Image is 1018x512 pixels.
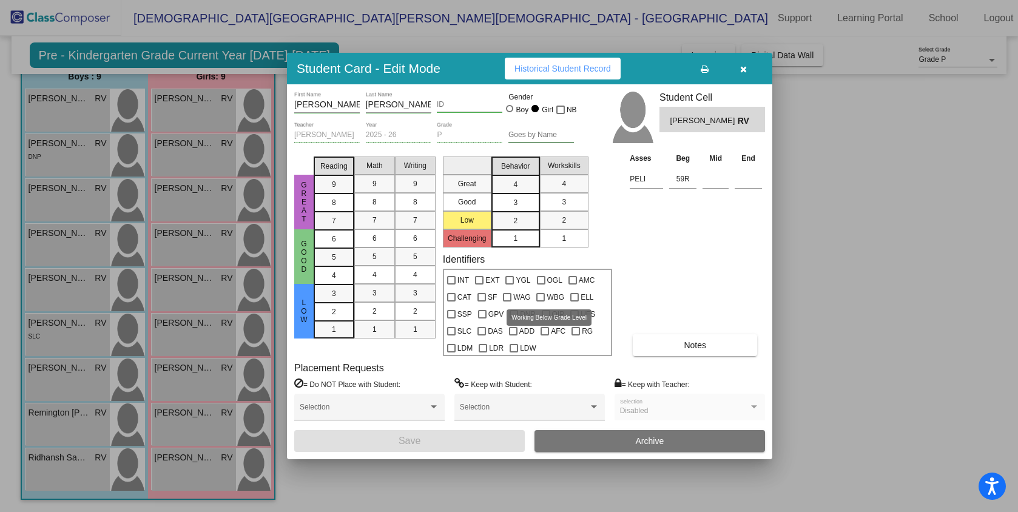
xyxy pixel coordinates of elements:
[581,290,593,305] span: ELL
[332,179,336,190] span: 9
[489,341,504,355] span: LDR
[332,197,336,208] span: 8
[372,269,377,280] span: 4
[551,324,565,339] span: AFC
[413,215,417,226] span: 7
[514,64,611,73] span: Historical Student Record
[520,341,536,355] span: LDW
[294,362,384,374] label: Placement Requests
[457,341,473,355] span: LDM
[332,270,336,281] span: 4
[298,298,309,324] span: Low
[488,307,504,322] span: GPV
[332,306,336,317] span: 2
[320,161,348,172] span: Reading
[372,251,377,262] span: 5
[508,92,574,103] mat-label: Gender
[457,273,469,288] span: INT
[630,170,663,188] input: assessment
[516,273,530,288] span: YGL
[562,178,566,189] span: 4
[297,61,440,76] h3: Student Card - Edit Mode
[366,160,383,171] span: Math
[485,273,499,288] span: EXT
[413,288,417,298] span: 3
[372,324,377,335] span: 1
[413,269,417,280] span: 4
[670,115,737,127] span: [PERSON_NAME]
[298,181,309,223] span: Great
[567,103,577,117] span: NB
[413,233,417,244] span: 6
[501,161,530,172] span: Behavior
[457,324,471,339] span: SLC
[513,197,517,208] span: 3
[513,233,517,244] span: 1
[332,215,336,226] span: 7
[508,131,574,140] input: goes by name
[513,290,530,305] span: WAG
[627,152,666,165] th: Asses
[437,131,502,140] input: grade
[552,307,565,322] span: OIP
[738,115,755,127] span: RV
[548,160,581,171] span: Workskills
[457,290,471,305] span: CAT
[404,160,426,171] span: Writing
[366,131,431,140] input: year
[294,378,400,390] label: = Do NOT Place with Student:
[372,288,377,298] span: 3
[636,436,664,446] span: Archive
[520,307,535,322] span: DNP
[294,430,525,452] button: Save
[513,215,517,226] span: 2
[372,197,377,207] span: 8
[516,104,529,115] div: Boy
[732,152,765,165] th: End
[581,307,595,322] span: UFS
[562,197,566,207] span: 3
[547,273,562,288] span: OGL
[332,288,336,299] span: 3
[488,290,497,305] span: SF
[372,178,377,189] span: 9
[699,152,732,165] th: Mid
[547,290,564,305] span: WBG
[562,233,566,244] span: 1
[488,324,503,339] span: DAS
[413,306,417,317] span: 2
[620,406,649,415] span: Disabled
[372,233,377,244] span: 6
[513,179,517,190] span: 4
[413,178,417,189] span: 9
[541,104,553,115] div: Girl
[519,324,534,339] span: ADD
[372,215,377,226] span: 7
[413,197,417,207] span: 8
[457,307,472,322] span: SSP
[413,251,417,262] span: 5
[294,131,360,140] input: teacher
[413,324,417,335] span: 1
[332,234,336,244] span: 6
[505,58,621,79] button: Historical Student Record
[633,334,757,356] button: Notes
[659,92,765,103] h3: Student Cell
[298,240,309,274] span: Good
[684,340,706,350] span: Notes
[534,430,765,452] button: Archive
[615,378,690,390] label: = Keep with Teacher:
[579,273,595,288] span: AMC
[399,436,420,446] span: Save
[332,324,336,335] span: 1
[443,254,485,265] label: Identifiers
[332,252,336,263] span: 5
[372,306,377,317] span: 2
[562,215,566,226] span: 2
[454,378,532,390] label: = Keep with Student:
[666,152,699,165] th: Beg
[582,324,593,339] span: RG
